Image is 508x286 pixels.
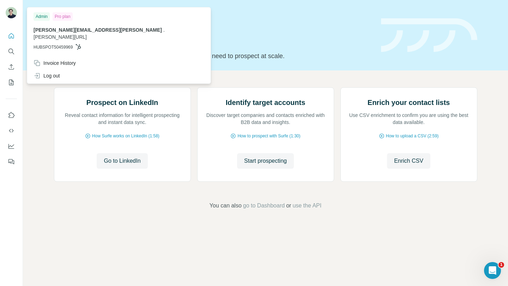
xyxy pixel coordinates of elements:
img: banner [381,18,477,52]
span: How to upload a CSV (2:59) [386,133,439,139]
span: How Surfe works on LinkedIn (1:58) [92,133,159,139]
h2: Prospect on LinkedIn [86,98,158,107]
img: Avatar [6,7,17,18]
span: Go to LinkedIn [104,157,140,165]
span: Start prospecting [244,157,287,165]
button: Quick start [6,30,17,42]
span: [PERSON_NAME][EMAIL_ADDRESS][PERSON_NAME] [34,27,162,33]
button: Feedback [6,155,17,168]
div: Log out [34,72,60,79]
button: Use Surfe API [6,124,17,137]
div: Invoice History [34,60,76,67]
button: Start prospecting [237,153,294,169]
span: HUBSPOT50459969 [34,44,73,50]
button: Enrich CSV [6,61,17,73]
button: Enrich CSV [387,153,430,169]
div: Pro plan [53,12,73,21]
h2: Identify target accounts [226,98,306,107]
p: Pick your starting point and we’ll provide everything you need to prospect at scale. [54,51,373,61]
button: Dashboard [6,140,17,153]
p: Use CSV enrichment to confirm you are using the best data available. [348,112,470,126]
iframe: Intercom live chat [484,262,501,279]
button: My lists [6,76,17,89]
span: 1 [498,262,504,268]
span: You can also [210,201,242,210]
span: [PERSON_NAME][URL] [34,34,87,40]
button: go to Dashboard [243,201,285,210]
button: Go to LinkedIn [97,153,147,169]
h1: Let’s prospect together [54,33,373,47]
span: or [286,201,291,210]
p: Reveal contact information for intelligent prospecting and instant data sync. [61,112,183,126]
span: Enrich CSV [394,157,423,165]
button: use the API [292,201,321,210]
div: Quick start [54,13,373,20]
h2: Enrich your contact lists [368,98,450,107]
div: Admin [34,12,50,21]
button: Use Surfe on LinkedIn [6,109,17,122]
span: . [163,27,165,33]
span: How to prospect with Surfe (1:30) [237,133,300,139]
p: Discover target companies and contacts enriched with B2B data and insights. [205,112,327,126]
button: Search [6,45,17,58]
